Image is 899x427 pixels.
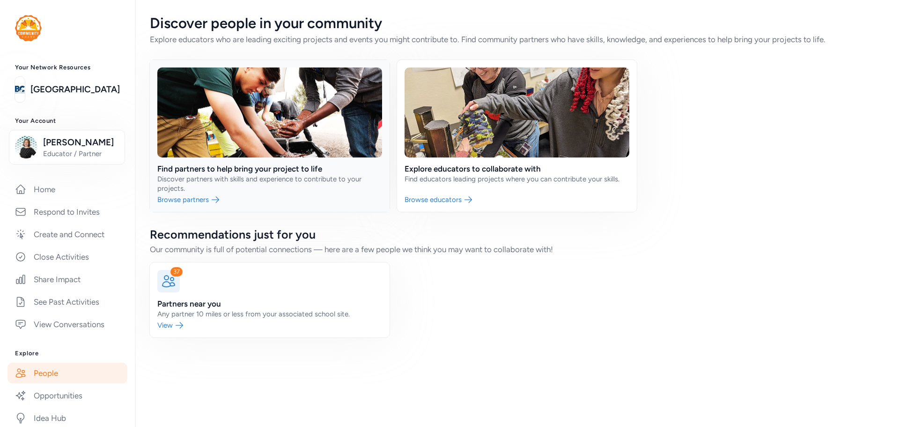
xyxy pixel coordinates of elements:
[7,314,127,335] a: View Conversations
[15,79,25,100] img: logo
[7,269,127,290] a: Share Impact
[43,149,119,158] span: Educator / Partner
[7,363,127,383] a: People
[150,227,884,242] div: Recommendations just for you
[7,224,127,245] a: Create and Connect
[15,117,120,125] h3: Your Account
[7,179,127,200] a: Home
[170,267,183,277] div: 37
[150,34,884,45] div: Explore educators who are leading exciting projects and events you might contribute to. Find comm...
[15,15,42,41] img: logo
[9,130,125,165] button: [PERSON_NAME]Educator / Partner
[150,244,884,255] div: Our community is full of potential connections — here are a few people we think you may want to c...
[30,83,120,96] a: [GEOGRAPHIC_DATA]
[7,202,127,222] a: Respond to Invites
[15,350,120,357] h3: Explore
[15,64,120,71] h3: Your Network Resources
[7,385,127,406] a: Opportunities
[150,15,884,32] div: Discover people in your community
[7,247,127,267] a: Close Activities
[43,136,119,149] span: [PERSON_NAME]
[7,292,127,312] a: See Past Activities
